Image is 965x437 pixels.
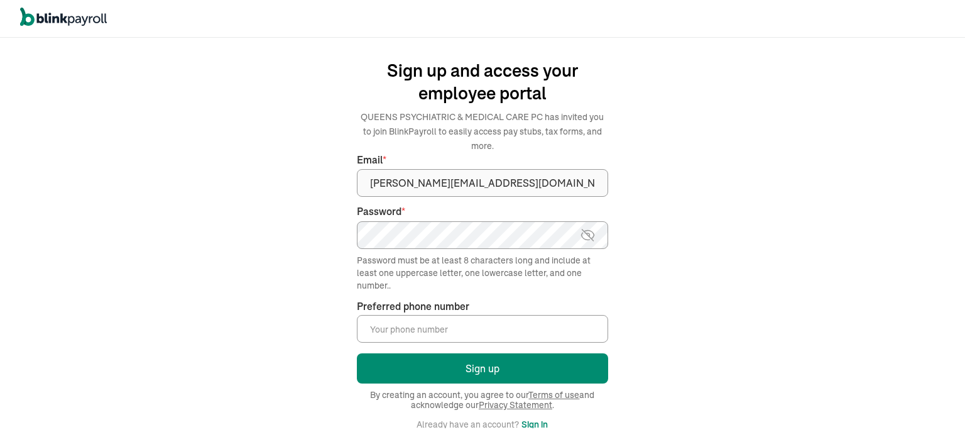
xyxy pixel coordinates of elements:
h1: Sign up and access your employee portal [357,59,608,104]
span: By creating an account, you agree to our and acknowledge our . [357,390,608,410]
input: Your phone number [357,315,608,343]
label: Password [357,204,608,219]
label: Email [357,153,608,167]
img: eye [580,228,596,243]
span: Already have an account? [417,419,519,430]
a: Terms of use [528,389,579,401]
button: Sign in [521,417,548,432]
input: Your email address [357,169,608,197]
div: Password must be at least 8 characters long and include at least one uppercase letter, one lowerc... [357,254,608,292]
label: Preferred phone number [357,299,469,314]
span: QUEENS PSYCHIATRIC & MEDICAL CARE PC has invited you to join BlinkPayroll to easily access pay st... [361,111,604,152]
button: Sign up [357,353,608,384]
img: logo [20,8,107,26]
a: Privacy Statement [479,399,552,411]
